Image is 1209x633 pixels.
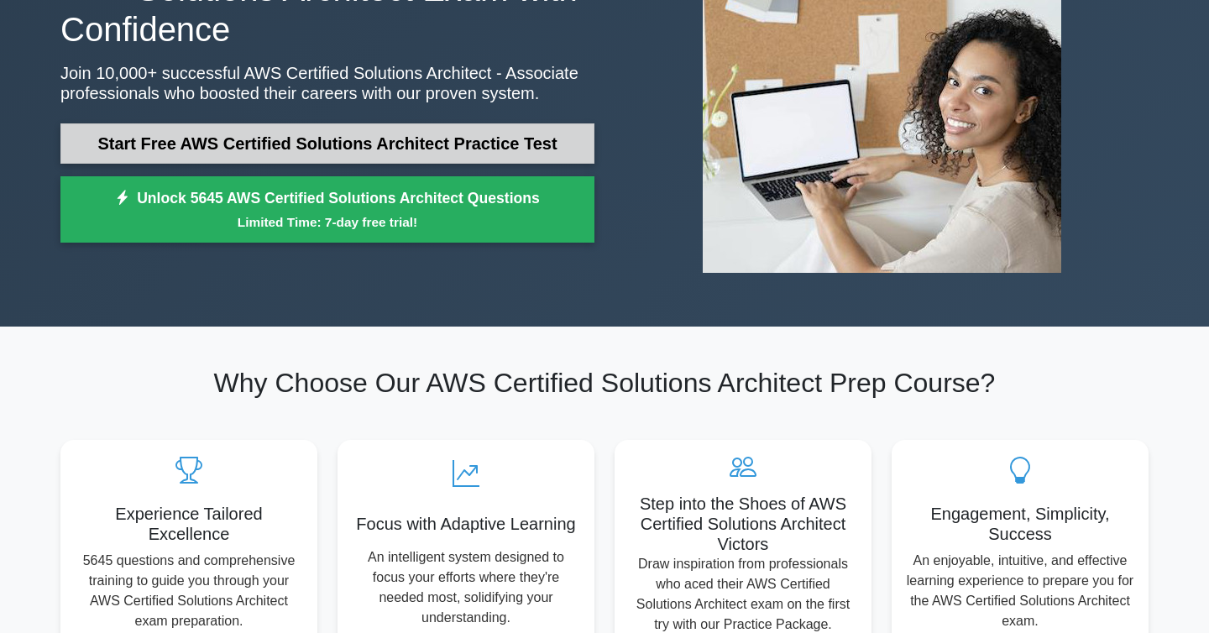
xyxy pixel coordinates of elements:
[74,551,304,631] p: 5645 questions and comprehensive training to guide you through your AWS Certified Solutions Archi...
[60,63,594,103] p: Join 10,000+ successful AWS Certified Solutions Architect - Associate professionals who boosted t...
[60,367,1149,399] h2: Why Choose Our AWS Certified Solutions Architect Prep Course?
[81,212,573,232] small: Limited Time: 7-day free trial!
[351,514,581,534] h5: Focus with Adaptive Learning
[60,123,594,164] a: Start Free AWS Certified Solutions Architect Practice Test
[74,504,304,544] h5: Experience Tailored Excellence
[905,504,1135,544] h5: Engagement, Simplicity, Success
[60,176,594,243] a: Unlock 5645 AWS Certified Solutions Architect QuestionsLimited Time: 7-day free trial!
[351,547,581,628] p: An intelligent system designed to focus your efforts where they're needed most, solidifying your ...
[628,494,858,554] h5: Step into the Shoes of AWS Certified Solutions Architect Victors
[905,551,1135,631] p: An enjoyable, intuitive, and effective learning experience to prepare you for the AWS Certified S...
